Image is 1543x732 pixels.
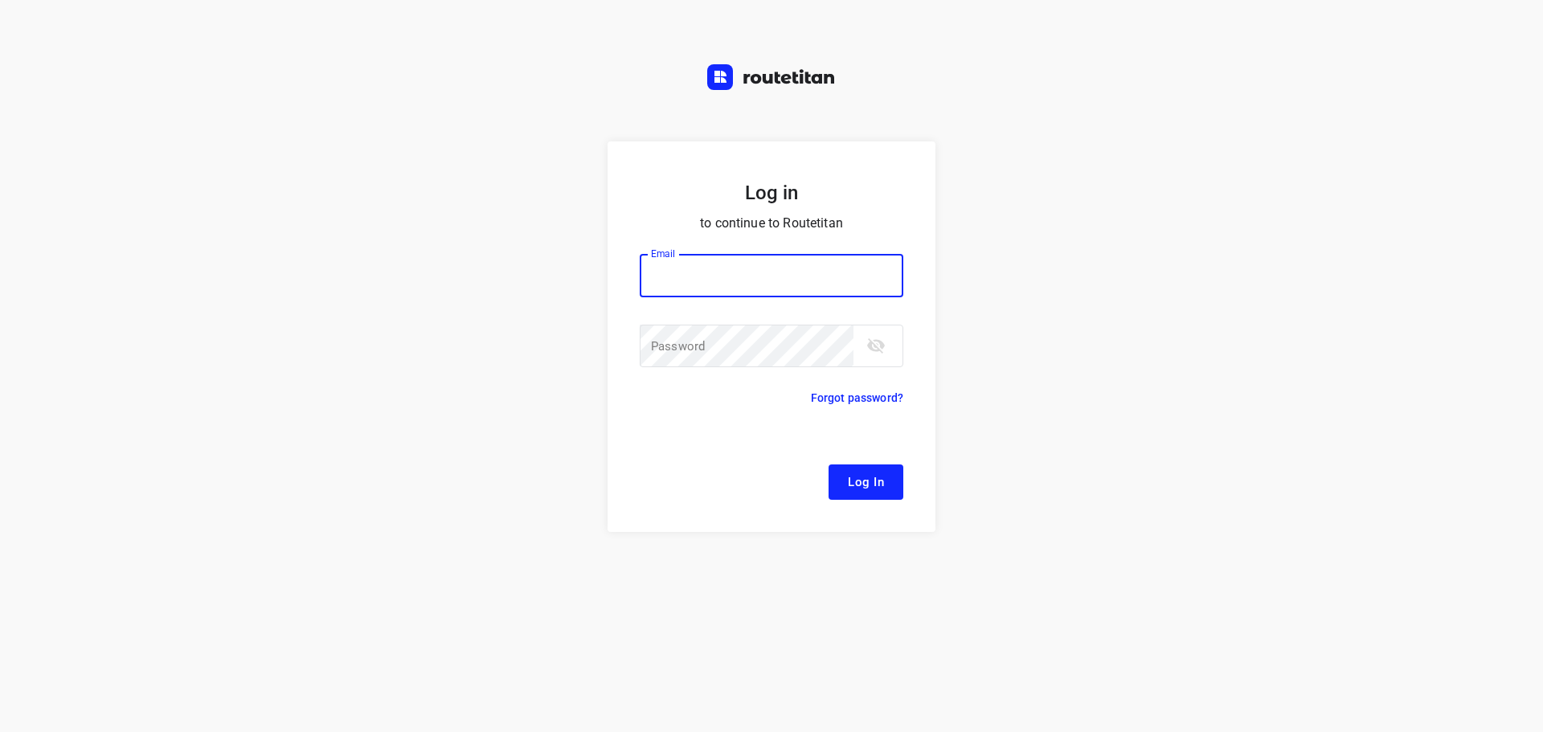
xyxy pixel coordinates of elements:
button: toggle password visibility [860,329,892,362]
p: to continue to Routetitan [640,212,903,235]
button: Log In [829,464,903,500]
img: Routetitan [707,64,836,90]
p: Forgot password? [811,388,903,407]
span: Log In [848,472,884,493]
h5: Log in [640,180,903,206]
